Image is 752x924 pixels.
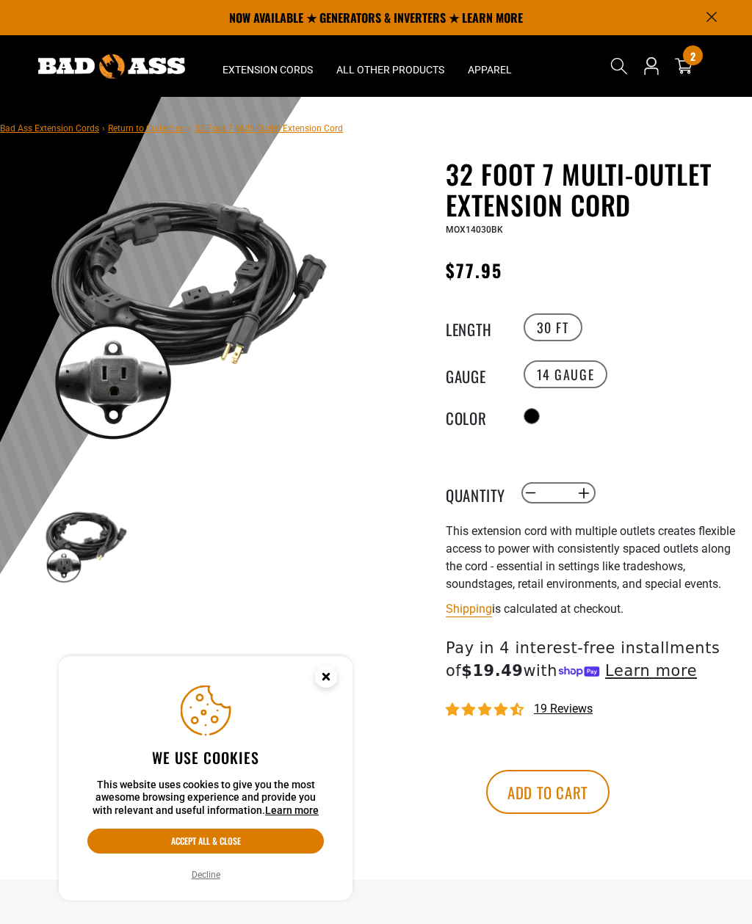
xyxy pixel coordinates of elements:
button: Decline [187,867,225,882]
span: 4.68 stars [446,703,527,717]
legend: Color [446,407,519,426]
span: This extension cord with multiple outlets creates flexible access to power with consistently spac... [446,524,735,591]
span: Extension Cords [223,63,313,76]
a: Learn more [265,804,319,816]
button: Accept all & close [87,829,324,854]
span: › [102,123,105,134]
label: Quantity [446,484,519,503]
p: This website uses cookies to give you the most awesome browsing experience and provide you with r... [87,779,324,818]
legend: Length [446,318,519,337]
img: black [43,501,129,586]
summary: Search [607,54,631,78]
a: Return to Collection [108,123,186,134]
span: › [189,123,192,134]
a: Shipping [446,602,492,616]
h1: 32 Foot 7 Multi-Outlet Extension Cord [446,159,741,220]
span: MOX14030BK [446,225,503,235]
span: 32 Foot 7 Multi-Outlet Extension Cord [195,123,343,134]
label: 30 FT [524,313,582,341]
span: Apparel [468,63,512,76]
legend: Gauge [446,365,519,384]
span: 2 [690,51,695,62]
button: Add to cart [486,770,610,814]
summary: Extension Cords [211,35,325,97]
div: is calculated at checkout. [446,599,741,619]
h2: We use cookies [87,748,324,767]
img: Bad Ass Extension Cords [38,54,185,79]
span: All Other Products [336,63,444,76]
summary: All Other Products [325,35,456,97]
span: $77.95 [446,257,502,283]
summary: Apparel [456,35,524,97]
aside: Cookie Consent [59,656,352,901]
span: 19 reviews [534,702,593,716]
label: 14 Gauge [524,360,608,388]
img: black [43,161,333,451]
